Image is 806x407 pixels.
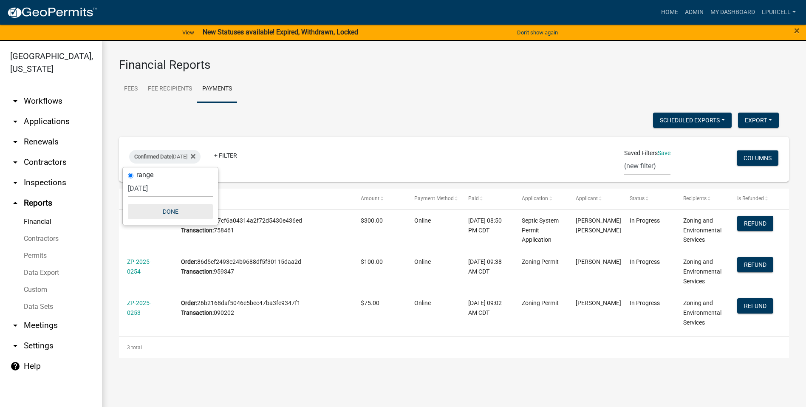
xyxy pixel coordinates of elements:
a: Home [658,4,682,20]
a: lpurcell [758,4,799,20]
button: Columns [737,150,778,166]
b: Order: [181,258,197,265]
span: Application [522,195,548,201]
span: $75.00 [361,300,379,306]
span: × [794,25,800,37]
div: 3 total [119,337,789,358]
b: Transaction: [181,309,214,316]
button: Refund [737,216,773,231]
a: ZP-2025-0253 [127,300,151,316]
wm-modal-confirm: Refund Payment [737,220,773,227]
button: Close [794,25,800,36]
i: arrow_drop_down [10,96,20,106]
span: Confirmed Date [134,153,172,160]
h3: Financial Reports [119,58,789,72]
div: [DATE] 09:02 AM CDT [468,298,506,318]
span: Zoning and Environmental Services [683,217,721,243]
span: Is Refunded [737,195,764,201]
a: Fees [119,76,143,103]
datatable-header-cell: Application [514,189,568,209]
span: Online [414,258,431,265]
span: Applicant [576,195,598,201]
b: Transaction: [181,227,214,234]
span: In Progress [630,300,660,306]
i: arrow_drop_down [10,137,20,147]
b: Order: [181,300,197,306]
span: In Progress [630,258,660,265]
datatable-header-cell: Amount [353,189,407,209]
span: Andrew Xiong [576,300,621,306]
button: Don't show again [514,25,561,40]
span: Zoning and Environmental Services [683,258,721,285]
a: Fee Recipients [143,76,197,103]
wm-modal-confirm: Refund Payment [737,262,773,269]
span: Septic System Permit Application [522,217,559,243]
button: Done [128,204,213,219]
span: $100.00 [361,258,383,265]
div: 86d5cf2493c24b9688df5f30115daa2d 959347 [181,257,345,277]
i: arrow_drop_down [10,178,20,188]
a: View [179,25,198,40]
b: Transaction: [181,268,214,275]
i: arrow_drop_down [10,116,20,127]
div: [DATE] 09:38 AM CDT [468,257,506,277]
a: + Filter [207,148,244,163]
div: 26b2168daf5046e5bec47ba3fe9347f1 090202 [181,298,345,318]
span: In Progress [630,217,660,224]
span: Payment Method [414,195,454,201]
i: help [10,361,20,371]
datatable-header-cell: Paid [460,189,514,209]
button: Export [738,113,779,128]
datatable-header-cell: Is Refunded [729,189,783,209]
span: Zoning Permit [522,258,559,265]
a: Save [658,150,670,156]
span: Online [414,217,431,224]
datatable-header-cell: Applicant [568,189,622,209]
a: ZP-2025-0254 [127,258,151,275]
a: My Dashboard [707,4,758,20]
span: Zoning and Environmental Services [683,300,721,326]
button: Scheduled Exports [653,113,732,128]
span: Zoning Permit [522,300,559,306]
button: Refund [737,298,773,314]
datatable-header-cell: Permit # [119,189,173,209]
i: arrow_drop_up [10,198,20,208]
span: Amount [361,195,379,201]
i: arrow_drop_down [10,157,20,167]
span: Paid [468,195,479,201]
a: Payments [197,76,237,103]
div: [DATE] [129,150,201,164]
datatable-header-cell: # [173,189,353,209]
a: Admin [682,4,707,20]
datatable-header-cell: Status [621,189,675,209]
label: range [136,172,153,178]
span: Online [414,300,431,306]
span: Status [630,195,645,201]
span: Tristan Trey Johnson [576,217,621,234]
span: Saved Filters [624,149,658,158]
button: Refund [737,257,773,272]
span: Jon Anadolli [576,258,621,265]
i: arrow_drop_down [10,320,20,331]
span: Recipients [683,195,707,201]
span: $300.00 [361,217,383,224]
wm-modal-confirm: Refund Payment [737,303,773,310]
strong: New Statuses available! Expired, Withdrawn, Locked [203,28,358,36]
datatable-header-cell: Recipients [675,189,729,209]
div: 475a1d7cf6a04314a2f72d5430e436ed 758461 [181,216,345,235]
datatable-header-cell: Payment Method [406,189,460,209]
i: arrow_drop_down [10,341,20,351]
div: [DATE] 08:50 PM CDT [468,216,506,235]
